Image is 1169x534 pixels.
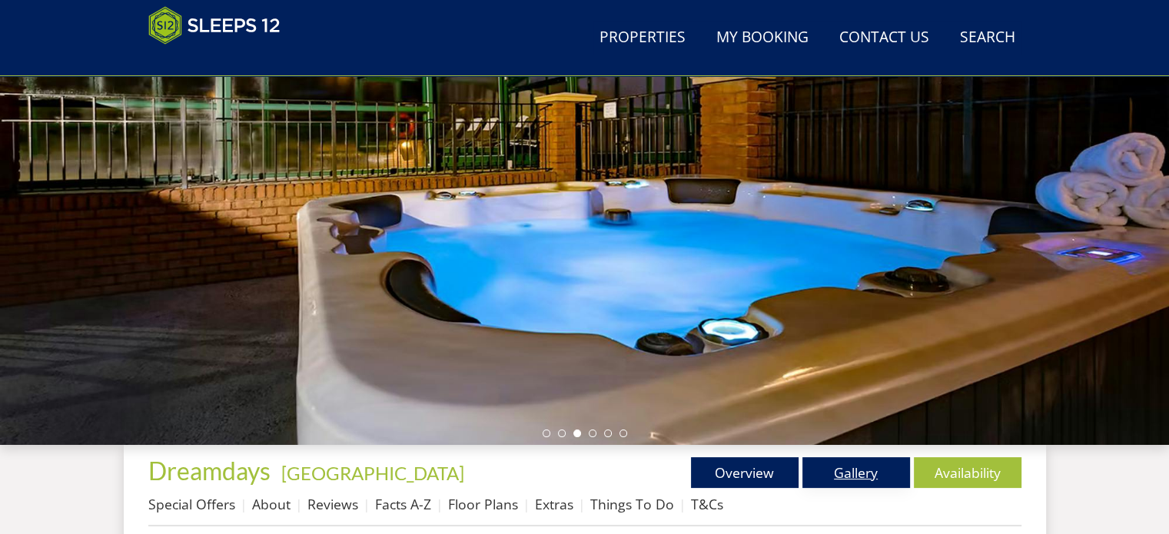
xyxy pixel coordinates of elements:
[691,495,723,513] a: T&Cs
[954,21,1021,55] a: Search
[375,495,431,513] a: Facts A-Z
[148,6,281,45] img: Sleeps 12
[281,462,464,484] a: [GEOGRAPHIC_DATA]
[141,54,302,67] iframe: Customer reviews powered by Trustpilot
[275,462,464,484] span: -
[148,495,235,513] a: Special Offers
[590,495,674,513] a: Things To Do
[148,456,275,486] a: Dreamdays
[148,456,271,486] span: Dreamdays
[307,495,358,513] a: Reviews
[535,495,573,513] a: Extras
[710,21,815,55] a: My Booking
[252,495,291,513] a: About
[833,21,935,55] a: Contact Us
[802,457,910,488] a: Gallery
[593,21,692,55] a: Properties
[448,495,518,513] a: Floor Plans
[691,457,799,488] a: Overview
[914,457,1021,488] a: Availability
